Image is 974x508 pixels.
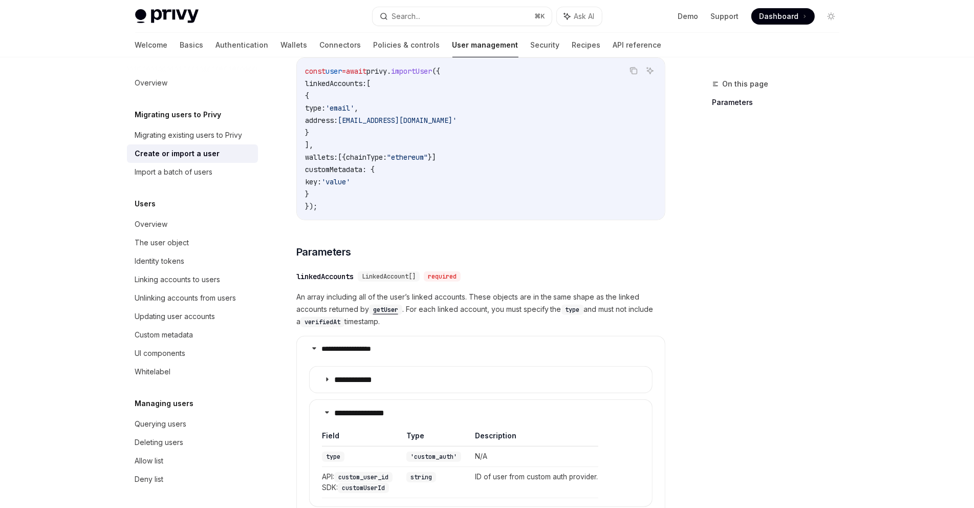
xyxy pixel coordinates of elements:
a: Allow list [127,452,258,470]
a: Custom metadata [127,326,258,344]
button: Search...⌘K [373,7,552,26]
span: key: [305,177,321,186]
td: N/A [468,447,598,467]
div: Querying users [135,418,187,430]
span: } [305,189,309,199]
code: custom_user_id [334,472,393,482]
a: Migrating existing users to Privy [127,126,258,144]
th: Description [468,431,598,446]
a: Import a batch of users [127,163,258,181]
td: ID of user from custom auth provider. [468,467,598,498]
span: On this page [723,78,769,90]
code: getUser [369,305,402,315]
span: LinkedAccount[] [362,272,416,281]
th: Type [399,431,468,446]
div: Custom metadata [135,329,193,341]
button: Ask AI [557,7,602,26]
div: Linking accounts to users [135,273,221,286]
a: Identity tokens [127,252,258,270]
span: type: [305,103,326,113]
span: ({ [432,67,440,76]
code: type [322,452,344,462]
a: Wallets [281,33,308,57]
span: [ [366,79,371,88]
span: privy [366,67,387,76]
div: linkedAccounts [296,271,354,282]
h5: Managing users [135,397,194,410]
div: Overview [135,218,168,230]
a: Overview [127,74,258,92]
span: "ethereum" [387,153,428,162]
div: Updating user accounts [135,310,215,323]
a: getUser [369,305,402,313]
div: required [424,271,461,282]
h5: Users [135,198,156,210]
span: . [387,67,391,76]
span: address: [305,116,338,125]
span: 'email' [326,103,354,113]
div: Import a batch of users [135,166,213,178]
span: Dashboard [760,11,799,22]
button: Copy the contents from the code block [627,64,640,77]
span: { [305,91,309,100]
span: await [346,67,366,76]
span: An array including all of the user’s linked accounts. These objects are in the same shape as the ... [296,291,665,328]
code: verifiedAt [300,317,344,327]
code: type [561,305,584,315]
span: ], [305,140,313,150]
a: Authentication [216,33,269,57]
a: Basics [180,33,204,57]
span: importUser [391,67,432,76]
a: Deleting users [127,433,258,452]
a: Linking accounts to users [127,270,258,289]
a: Deny list [127,470,258,489]
a: Create or import a user [127,144,258,163]
span: user [326,67,342,76]
span: wallets: [305,153,338,162]
a: Parameters [712,94,848,111]
a: Connectors [320,33,361,57]
a: Whitelabel [127,363,258,381]
div: Deleting users [135,436,184,449]
a: Policies & controls [374,33,440,57]
img: light logo [135,9,199,24]
a: Overview [127,215,258,234]
div: Overview [135,77,168,89]
div: Identity tokens [135,255,185,267]
a: Recipes [572,33,601,57]
span: }); [305,202,317,211]
a: The user object [127,234,258,252]
span: const [305,67,326,76]
a: Unlinking accounts from users [127,289,258,307]
div: Deny list [135,473,164,485]
a: Updating user accounts [127,307,258,326]
a: User management [452,33,518,57]
span: [EMAIL_ADDRESS][DOMAIN_NAME]' [338,116,457,125]
span: Ask AI [574,11,595,22]
code: string [406,472,436,482]
span: 'value' [321,177,350,186]
span: [{ [338,153,346,162]
div: Unlinking accounts from users [135,292,236,304]
span: ⌘ K [535,12,546,20]
a: Welcome [135,33,168,57]
th: Field [322,431,400,446]
a: Security [531,33,560,57]
h5: Migrating users to Privy [135,109,222,121]
div: Create or import a user [135,147,220,160]
a: Demo [678,11,699,22]
div: The user object [135,237,189,249]
div: UI components [135,347,186,359]
span: } [305,128,309,137]
a: UI components [127,344,258,363]
div: Search... [392,10,421,23]
button: Toggle dark mode [823,8,839,25]
code: 'custom_auth' [406,452,461,462]
span: : { [362,165,375,174]
span: chainType: [346,153,387,162]
span: = [342,67,346,76]
a: Support [711,11,739,22]
span: linkedAccounts: [305,79,366,88]
div: Migrating existing users to Privy [135,129,243,141]
details: **** **** **** *FieldTypeDescriptiontype'custom_auth'N/AAPI:custom_user_id SDK:customUserIdstring... [309,399,653,506]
